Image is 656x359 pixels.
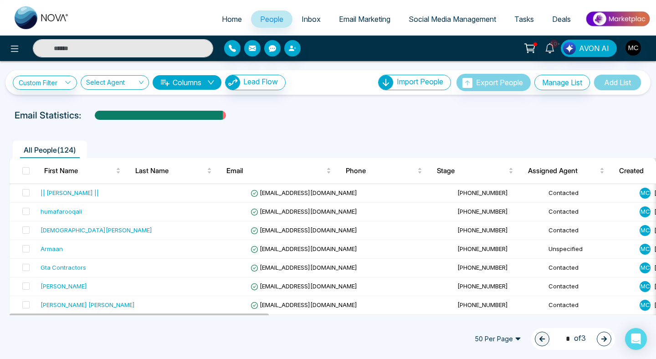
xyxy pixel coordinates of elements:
[550,40,558,48] span: 10+
[476,78,523,87] span: Export People
[251,226,357,234] span: [EMAIL_ADDRESS][DOMAIN_NAME]
[339,15,390,24] span: Email Marketing
[225,75,240,90] img: Lead Flow
[226,165,324,176] span: Email
[640,206,651,217] span: M C
[640,281,651,292] span: M C
[251,282,357,290] span: [EMAIL_ADDRESS][DOMAIN_NAME]
[514,15,534,24] span: Tasks
[640,244,651,255] span: M C
[41,263,86,272] div: Gta Contractors
[338,158,430,184] th: Phone
[41,282,87,291] div: [PERSON_NAME]
[15,6,69,29] img: Nova CRM Logo
[41,188,99,197] div: || [PERSON_NAME] ||
[260,15,283,24] span: People
[251,208,357,215] span: [EMAIL_ADDRESS][DOMAIN_NAME]
[579,43,609,54] span: AVON AI
[225,75,286,90] button: Lead Flow
[625,40,641,56] img: User Avatar
[243,77,278,86] span: Lead Flow
[302,15,321,24] span: Inbox
[135,165,205,176] span: Last Name
[543,10,580,28] a: Deals
[251,245,357,252] span: [EMAIL_ADDRESS][DOMAIN_NAME]
[219,158,338,184] th: Email
[505,10,543,28] a: Tasks
[545,277,636,296] td: Contacted
[13,76,77,90] a: Custom Filter
[457,264,508,271] span: [PHONE_NUMBER]
[251,301,357,308] span: [EMAIL_ADDRESS][DOMAIN_NAME]
[330,10,400,28] a: Email Marketing
[400,10,505,28] a: Social Media Management
[545,296,636,315] td: Contacted
[456,74,531,91] button: Export People
[292,10,330,28] a: Inbox
[560,333,586,345] span: of 3
[20,145,80,154] span: All People ( 124 )
[153,75,221,90] button: Columnsdown
[545,240,636,259] td: Unspecified
[15,108,81,122] p: Email Statistics:
[640,188,651,199] span: M C
[563,42,576,55] img: Lead Flow
[222,15,242,24] span: Home
[128,158,219,184] th: Last Name
[545,203,636,221] td: Contacted
[41,244,63,253] div: Armaan
[457,245,508,252] span: [PHONE_NUMBER]
[437,165,507,176] span: Stage
[640,300,651,311] span: M C
[468,332,528,346] span: 50 Per Page
[207,79,215,86] span: down
[409,15,496,24] span: Social Media Management
[539,40,561,56] a: 10+
[545,259,636,277] td: Contacted
[251,10,292,28] a: People
[640,262,651,273] span: M C
[397,77,443,86] span: Import People
[41,226,152,235] div: [DEMOGRAPHIC_DATA][PERSON_NAME]
[251,264,357,271] span: [EMAIL_ADDRESS][DOMAIN_NAME]
[430,158,521,184] th: Stage
[534,75,590,90] button: Manage List
[521,158,612,184] th: Assigned Agent
[213,10,251,28] a: Home
[41,300,135,309] div: [PERSON_NAME] [PERSON_NAME]
[625,328,647,350] div: Open Intercom Messenger
[44,165,114,176] span: First Name
[457,282,508,290] span: [PHONE_NUMBER]
[221,75,286,90] a: Lead FlowLead Flow
[528,165,598,176] span: Assigned Agent
[457,208,508,215] span: [PHONE_NUMBER]
[41,207,82,216] div: humafarooqali
[552,15,571,24] span: Deals
[545,221,636,240] td: Contacted
[457,226,508,234] span: [PHONE_NUMBER]
[457,189,508,196] span: [PHONE_NUMBER]
[251,189,357,196] span: [EMAIL_ADDRESS][DOMAIN_NAME]
[346,165,415,176] span: Phone
[37,158,128,184] th: First Name
[584,9,651,29] img: Market-place.gif
[561,40,617,57] button: AVON AI
[545,184,636,203] td: Contacted
[640,225,651,236] span: M C
[457,301,508,308] span: [PHONE_NUMBER]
